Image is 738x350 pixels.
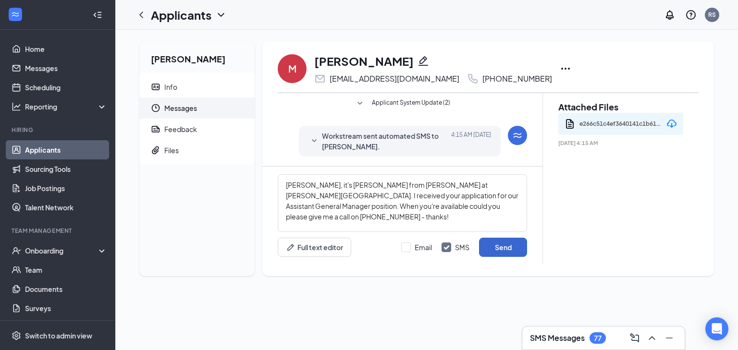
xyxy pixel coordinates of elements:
[558,101,683,113] h2: Attached Files
[93,10,102,20] svg: Collapse
[12,126,105,134] div: Hiring
[482,74,552,84] div: [PHONE_NUMBER]
[664,9,676,21] svg: Notifications
[151,82,160,92] svg: ContactCard
[151,145,160,155] svg: Paperclip
[372,98,450,109] span: Applicant System Update (2)
[25,179,107,198] a: Job Postings
[646,332,658,344] svg: ChevronUp
[12,331,21,340] svg: Settings
[215,9,227,21] svg: ChevronDown
[354,98,450,109] button: SmallChevronDownApplicant System Update (2)
[330,74,459,84] div: [EMAIL_ADDRESS][DOMAIN_NAME]
[25,140,107,159] a: Applicants
[314,73,326,84] svg: Email
[135,9,147,21] svg: ChevronLeft
[12,102,21,111] svg: Analysis
[164,97,247,119] span: Messages
[322,131,448,152] span: Workstream sent automated SMS to [PERSON_NAME].
[25,159,107,179] a: Sourcing Tools
[558,140,683,146] span: [DATE] 4:15 AM
[139,41,255,72] h2: [PERSON_NAME]
[11,10,20,19] svg: WorkstreamLogo
[25,260,107,279] a: Team
[164,124,197,134] div: Feedback
[512,130,523,141] svg: WorkstreamLogo
[664,332,675,344] svg: Minimize
[627,330,642,346] button: ComposeMessage
[644,330,660,346] button: ChevronUp
[278,238,351,257] button: Full text editorPen
[418,55,429,67] svg: Pencil
[25,59,107,78] a: Messages
[25,39,107,59] a: Home
[451,131,491,152] span: [DATE] 4:15 AM
[25,299,107,318] a: Surveys
[662,330,677,346] button: Minimize
[467,73,479,84] svg: Phone
[139,119,255,140] a: ReportFeedback
[705,317,728,340] div: Open Intercom Messenger
[25,246,99,255] div: Onboarding
[25,102,108,111] div: Reporting
[286,242,295,252] svg: Pen
[479,238,527,257] button: Send
[308,135,320,147] svg: SmallChevronDown
[685,9,697,21] svg: QuestionInfo
[314,53,414,69] h1: [PERSON_NAME]
[139,97,255,119] a: ClockMessages
[594,334,602,342] div: 77
[629,332,640,344] svg: ComposeMessage
[139,76,255,97] a: ContactCardInfo
[666,118,677,130] svg: Download
[164,82,177,92] div: Info
[25,198,107,217] a: Talent Network
[164,145,179,155] div: Files
[25,279,107,299] a: Documents
[25,331,92,340] div: Switch to admin view
[25,78,107,97] a: Scheduling
[151,103,160,113] svg: Clock
[354,98,366,109] svg: SmallChevronDown
[564,118,576,130] svg: Document
[579,117,664,131] div: e266c51c4ef3640141c1b619c11119cb.pdf
[12,246,21,255] svg: UserCheck
[139,140,255,161] a: PaperclipFiles
[151,124,160,134] svg: Report
[288,62,296,75] div: M
[12,227,105,235] div: Team Management
[560,63,571,74] svg: Ellipses
[278,174,527,232] textarea: [PERSON_NAME], it's [PERSON_NAME] from [PERSON_NAME] at [PERSON_NAME][GEOGRAPHIC_DATA]. I receive...
[708,11,716,19] div: RS
[530,333,585,343] h3: SMS Messages
[151,7,211,23] h1: Applicants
